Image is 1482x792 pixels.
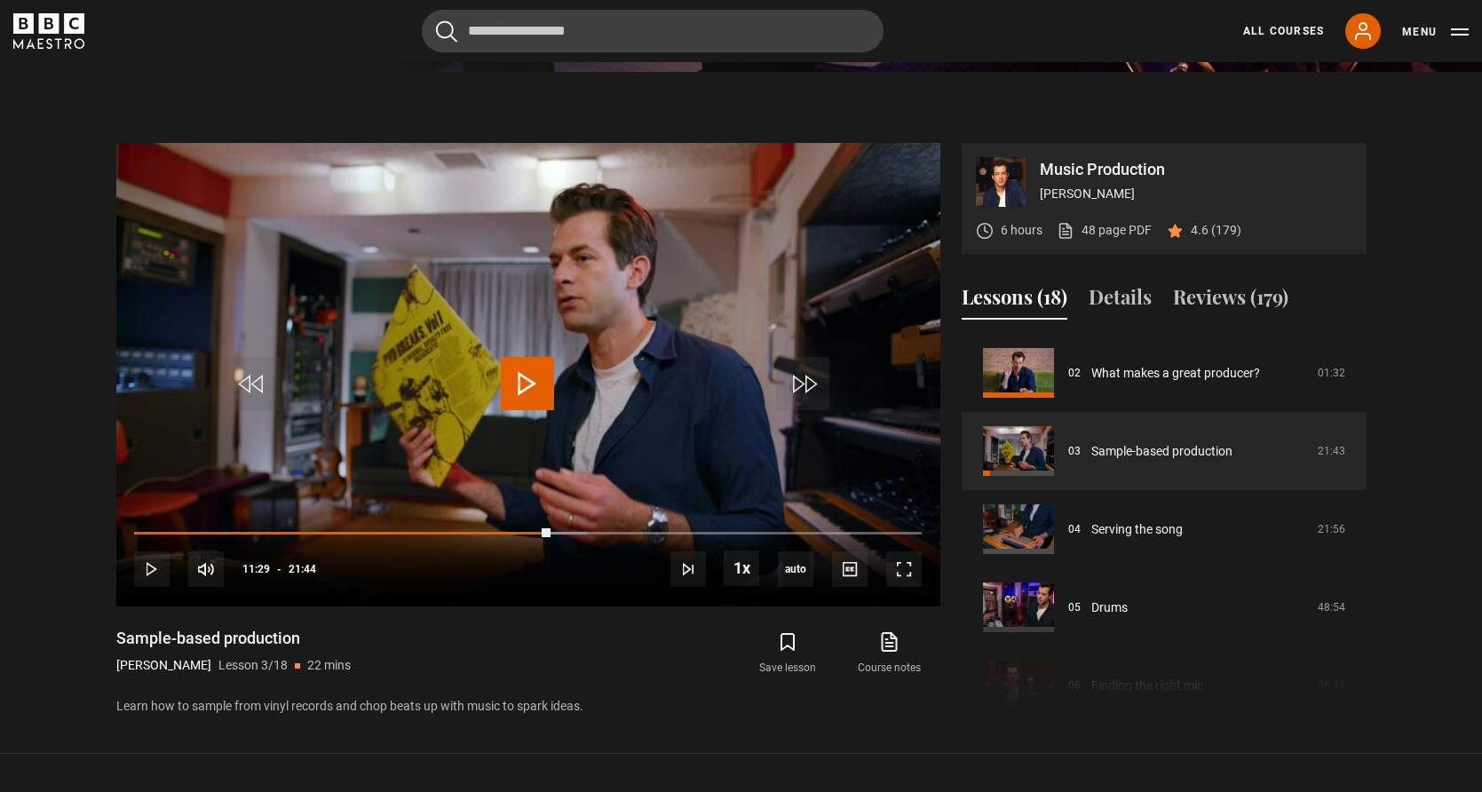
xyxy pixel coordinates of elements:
button: Next Lesson [670,551,706,587]
input: Search [422,10,884,52]
p: Learn how to sample from vinyl records and chop beats up with music to spark ideas. [116,697,940,716]
button: Captions [832,551,868,587]
span: auto [778,551,813,587]
p: [PERSON_NAME] [1040,185,1352,203]
p: [PERSON_NAME] [116,656,211,675]
a: All Courses [1243,23,1324,39]
button: Toggle navigation [1402,23,1469,41]
p: Music Production [1040,162,1352,178]
p: Lesson 3/18 [218,656,288,675]
button: Fullscreen [886,551,922,587]
button: Submit the search query [436,20,457,43]
button: Play [134,551,170,587]
svg: BBC Maestro [13,13,84,49]
video-js: Video Player [116,143,940,606]
span: 11:29 [242,553,270,585]
div: Progress Bar [134,532,921,535]
span: - [277,563,281,575]
a: Serving the song [1091,520,1183,539]
p: 4.6 (179) [1191,221,1241,240]
div: Current quality: 720p [778,551,813,587]
button: Reviews (179) [1173,282,1288,320]
h1: Sample-based production [116,628,351,649]
a: Course notes [838,628,939,679]
span: 21:44 [289,553,316,585]
button: Lessons (18) [962,282,1067,320]
button: Save lesson [737,628,838,679]
p: 6 hours [1001,221,1042,240]
p: 22 mins [307,656,351,675]
button: Playback Rate [724,550,759,586]
a: 48 page PDF [1057,221,1152,240]
button: Mute [188,551,224,587]
a: Drums [1091,598,1128,617]
a: Sample-based production [1091,442,1232,461]
button: Details [1089,282,1152,320]
a: What makes a great producer? [1091,364,1260,383]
